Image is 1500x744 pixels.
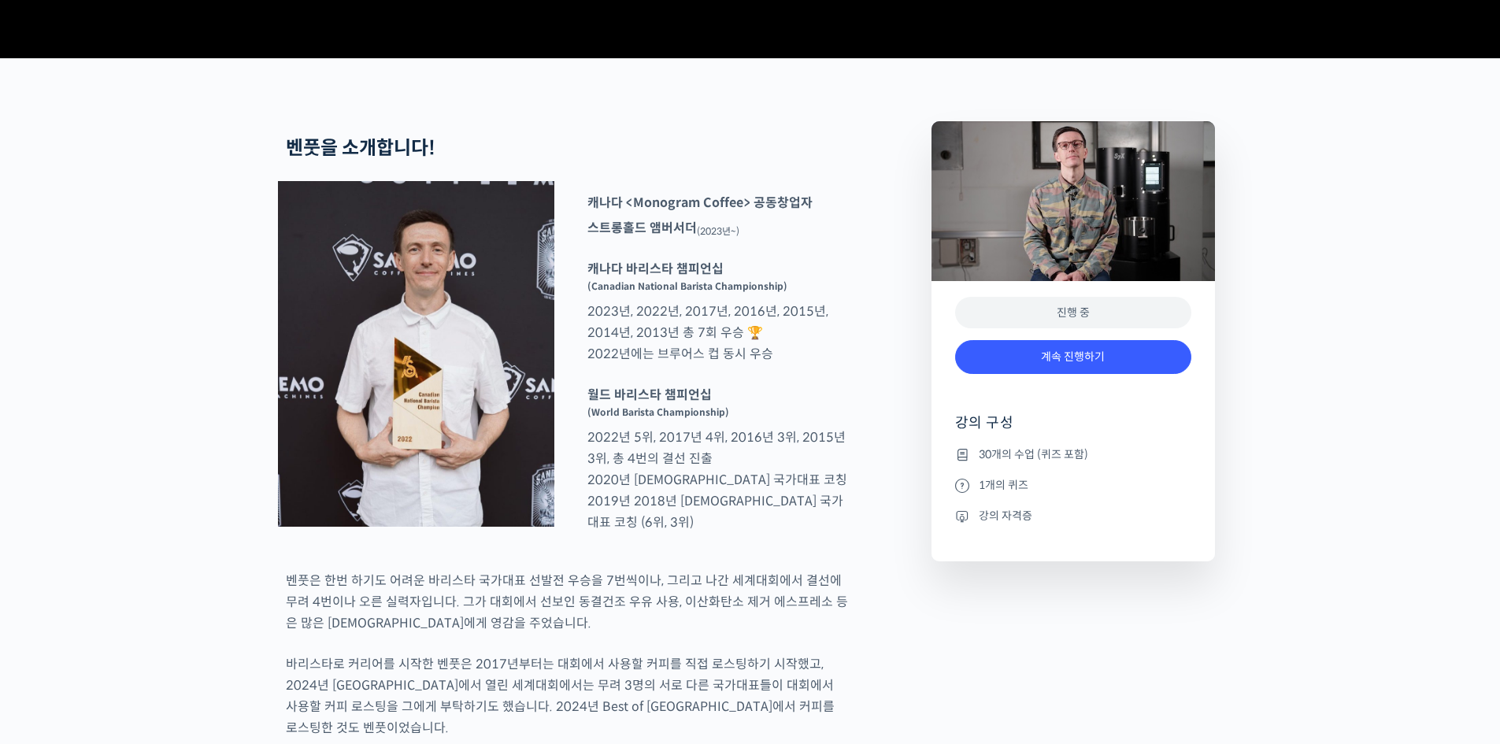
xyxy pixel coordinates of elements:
[50,523,59,535] span: 홈
[955,413,1191,445] h4: 강의 구성
[286,570,848,634] p: 벤풋은 한번 하기도 어려운 바리스타 국가대표 선발전 우승을 7번씩이나, 그리고 나간 세계대회에서 결선에 무려 4번이나 오른 실력자입니다. 그가 대회에서 선보인 동결건조 우유 ...
[580,384,856,533] p: 2022년 5위, 2017년 4위, 2016년 3위, 2015년 3위, 총 4번의 결선 진출 2020년 [DEMOGRAPHIC_DATA] 국가대표 코칭 2019년 2018년 ...
[580,258,856,365] p: 2023년, 2022년, 2017년, 2016년, 2015년, 2014년, 2013년 총 7회 우승 🏆 2022년에는 브루어스 컵 동시 우승
[286,137,848,160] h2: 벤풋을 소개합니다!
[955,476,1191,494] li: 1개의 퀴즈
[955,340,1191,374] a: 계속 진행하기
[5,499,104,539] a: 홈
[286,653,848,738] p: 바리스타로 커리어를 시작한 벤풋은 2017년부터는 대회에서 사용할 커피를 직접 로스팅하기 시작했고, 2024년 [GEOGRAPHIC_DATA]에서 열린 세계대회에서는 무려 3...
[104,499,203,539] a: 대화
[955,506,1191,525] li: 강의 자격증
[587,220,697,236] strong: 스트롱홀드 앰버서더
[587,387,712,403] strong: 월드 바리스타 챔피언십
[203,499,302,539] a: 설정
[587,280,787,292] sup: (Canadian National Barista Championship)
[243,523,262,535] span: 설정
[697,225,739,237] sub: (2023년~)
[955,297,1191,329] div: 진행 중
[587,261,724,277] strong: 캐나다 바리스타 챔피언십
[587,406,729,418] sup: (World Barista Championship)
[955,445,1191,464] li: 30개의 수업 (퀴즈 포함)
[587,194,813,211] strong: 캐나다 <Monogram Coffee> 공동창업자
[144,524,163,536] span: 대화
